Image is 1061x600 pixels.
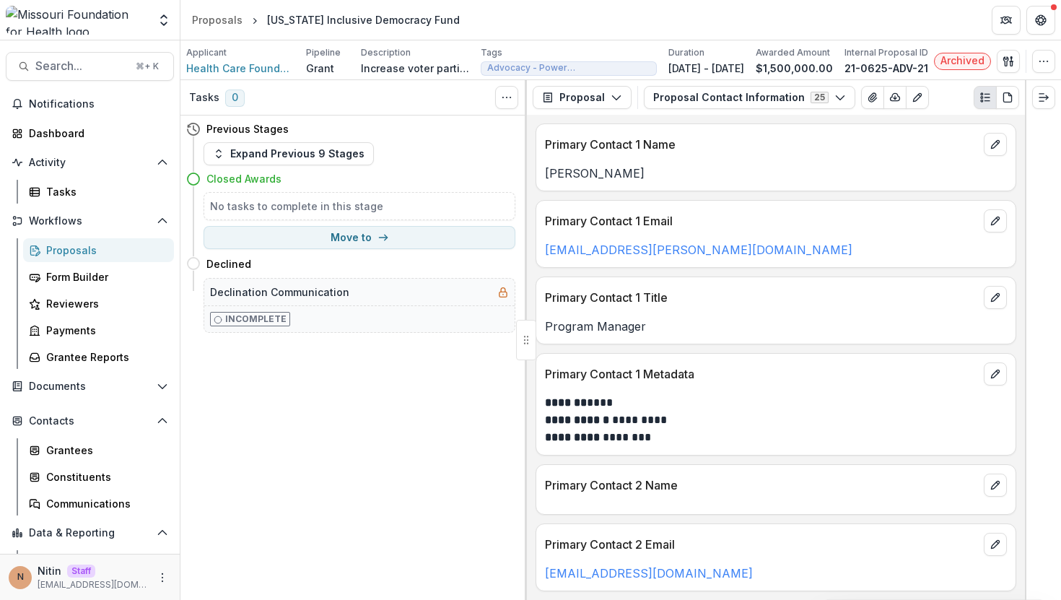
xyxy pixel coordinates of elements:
button: edit [984,362,1007,386]
p: Primary Contact 1 Name [545,136,978,153]
button: Move to [204,226,515,249]
div: Grantee Reports [46,349,162,365]
button: More [154,569,171,586]
div: Payments [46,323,162,338]
div: Proposals [46,243,162,258]
span: Contacts [29,415,151,427]
button: edit [984,209,1007,232]
p: Duration [668,46,704,59]
button: View Attached Files [861,86,884,109]
span: Data & Reporting [29,527,151,539]
button: edit [984,133,1007,156]
div: Form Builder [46,269,162,284]
span: Workflows [29,215,151,227]
span: Documents [29,381,151,393]
a: Form Builder [23,265,174,289]
button: Get Help [1026,6,1055,35]
a: Constituents [23,465,174,489]
button: Plaintext view [974,86,997,109]
h4: Closed Awards [206,171,281,186]
span: Search... [35,59,127,73]
p: Primary Contact 1 Email [545,212,978,230]
button: edit [984,533,1007,556]
div: Reviewers [46,296,162,311]
p: Description [361,46,411,59]
nav: breadcrumb [186,9,466,30]
p: Nitin [38,563,61,578]
p: Primary Contact 2 Name [545,477,978,494]
p: Program Manager [545,318,1007,335]
button: Open Documents [6,375,174,398]
div: Grantees [46,443,162,458]
button: Search... [6,52,174,81]
p: [PERSON_NAME] [545,165,1007,182]
button: edit [984,474,1007,497]
div: Dashboard [29,126,162,141]
a: Payments [23,318,174,342]
button: Toggle View Cancelled Tasks [495,86,518,109]
p: Internal Proposal ID [844,46,928,59]
a: [EMAIL_ADDRESS][PERSON_NAME][DOMAIN_NAME] [545,243,852,257]
p: Pipeline [306,46,341,59]
span: 0 [225,90,245,107]
button: Open Activity [6,151,174,174]
span: Archived [940,55,984,67]
button: Expand right [1032,86,1055,109]
p: Awarded Amount [756,46,830,59]
h5: Declination Communication [210,284,349,300]
div: Nitin [17,573,24,582]
div: Tasks [46,184,162,199]
p: Incomplete [225,313,287,326]
button: Open Data & Reporting [6,521,174,544]
h5: No tasks to complete in this stage [210,199,509,214]
h4: Declined [206,256,251,271]
h3: Tasks [189,92,219,104]
button: Expand Previous 9 Stages [204,142,374,165]
a: Health Care Foundation Of [GEOGRAPHIC_DATA][US_STATE] [186,61,294,76]
span: Activity [29,157,151,169]
span: Notifications [29,98,168,110]
p: Applicant [186,46,227,59]
button: Proposal [533,86,632,109]
a: Proposals [186,9,248,30]
button: Open entity switcher [154,6,174,35]
a: Dashboard [23,550,174,574]
h4: Previous Stages [206,121,289,136]
button: Notifications [6,92,174,116]
a: Dashboard [6,121,174,145]
a: [EMAIL_ADDRESS][DOMAIN_NAME] [545,566,753,581]
p: Grant [306,61,334,76]
div: Constituents [46,469,162,484]
a: Grantees [23,438,174,462]
p: [EMAIL_ADDRESS][DOMAIN_NAME] [38,578,148,591]
span: Advocacy - Power Building/Community Empowerment ([DATE]-[DATE]) [487,63,650,73]
button: Proposal Contact Information25 [644,86,855,109]
button: PDF view [996,86,1019,109]
button: Edit as form [906,86,929,109]
p: Primary Contact 1 Metadata [545,365,978,383]
p: Tags [481,46,502,59]
a: Tasks [23,180,174,204]
p: 21-0625-ADV-21 [844,61,928,76]
button: Open Workflows [6,209,174,232]
p: Staff [67,565,95,578]
img: Missouri Foundation for Health logo [6,6,148,35]
div: Proposals [192,12,243,27]
p: $1,500,000.00 [756,61,833,76]
p: Primary Contact 1 Title [545,289,978,306]
a: Proposals [23,238,174,262]
p: Increase voter participation among traditionally disenfranchised voices in [US_STATE] by granting... [361,61,469,76]
div: ⌘ + K [133,58,162,74]
button: Open Contacts [6,409,174,432]
p: [DATE] - [DATE] [668,61,744,76]
button: edit [984,286,1007,309]
div: Communications [46,496,162,511]
a: Grantee Reports [23,345,174,369]
button: Partners [992,6,1021,35]
div: [US_STATE] Inclusive Democracy Fund [267,12,460,27]
p: Primary Contact 2 Email [545,536,978,553]
a: Reviewers [23,292,174,316]
a: Communications [23,492,174,516]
